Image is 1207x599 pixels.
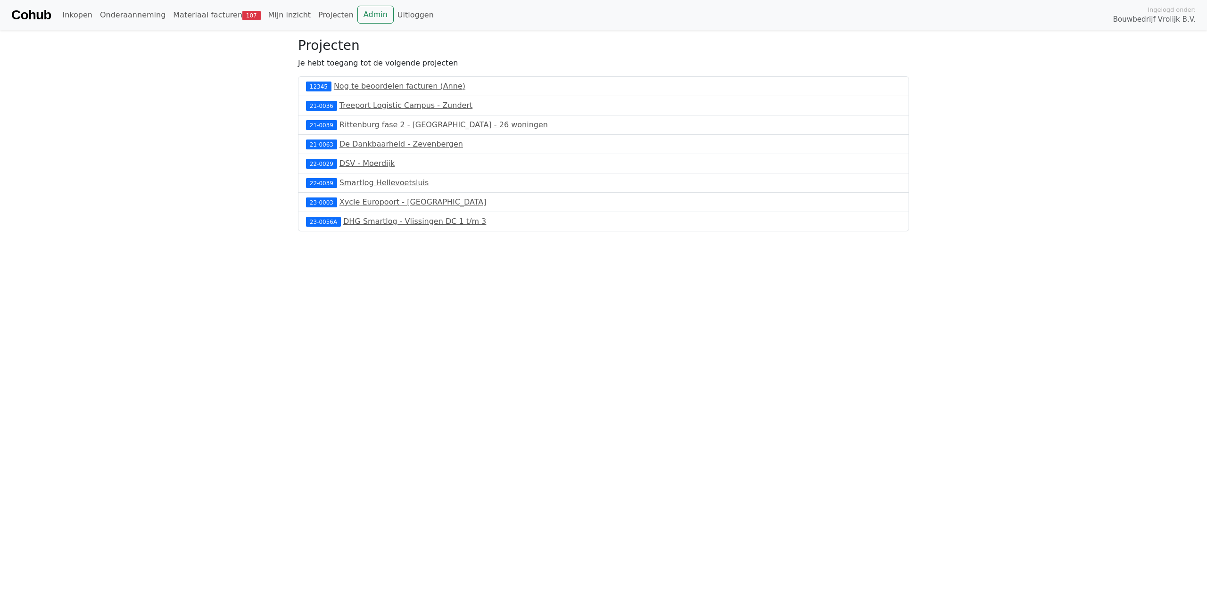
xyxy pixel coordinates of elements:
[339,101,472,110] a: Treeport Logistic Campus - Zundert
[298,38,909,54] h3: Projecten
[265,6,315,25] a: Mijn inzicht
[339,139,463,148] a: De Dankbaarheid - Zevenbergen
[1113,14,1196,25] span: Bouwbedrijf Vrolijk B.V.
[96,6,169,25] a: Onderaanneming
[314,6,357,25] a: Projecten
[339,159,395,168] a: DSV - Moerdijk
[306,120,337,130] div: 21-0039
[334,82,465,90] a: Nog te beoordelen facturen (Anne)
[306,217,341,226] div: 23-0056A
[1148,5,1196,14] span: Ingelogd onder:
[306,178,337,188] div: 22-0039
[306,101,337,110] div: 21-0036
[306,159,337,168] div: 22-0029
[11,4,51,26] a: Cohub
[357,6,394,24] a: Admin
[343,217,486,226] a: DHG Smartlog - Vlissingen DC 1 t/m 3
[339,197,487,206] a: Xycle Europoort - [GEOGRAPHIC_DATA]
[169,6,264,25] a: Materiaal facturen107
[306,139,337,149] div: 21-0063
[298,57,909,69] p: Je hebt toegang tot de volgende projecten
[394,6,438,25] a: Uitloggen
[58,6,96,25] a: Inkopen
[339,120,548,129] a: Rittenburg fase 2 - [GEOGRAPHIC_DATA] - 26 woningen
[339,178,429,187] a: Smartlog Hellevoetsluis
[306,82,331,91] div: 12345
[306,197,337,207] div: 23-0003
[242,11,261,20] span: 107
